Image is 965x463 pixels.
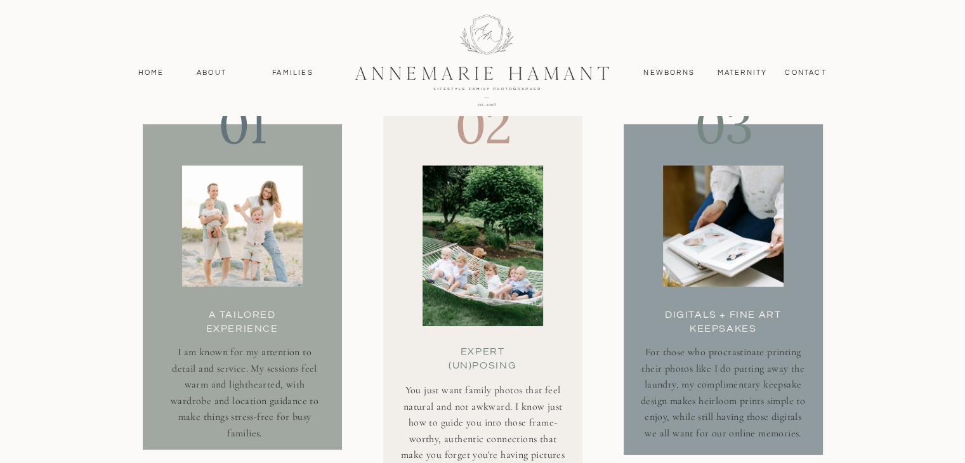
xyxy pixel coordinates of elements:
[180,95,305,156] p: 01
[778,67,834,79] a: contact
[194,67,230,79] a: About
[718,67,766,79] a: MAternity
[639,67,700,79] a: Newborns
[433,344,532,370] h3: expert (un)posing
[133,67,170,79] a: Home
[176,308,309,333] h3: A Tailored experience
[417,95,549,155] p: 02
[641,344,806,444] p: For those who procrastinate printing their photos like I do putting away the laundry, my complime...
[265,67,322,79] a: Families
[169,344,321,444] p: I am known for my attention to detail and service. My sessions feel warm and lighthearted, with w...
[664,95,783,151] p: 03
[652,308,795,333] h3: digitals + fine art keepsakes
